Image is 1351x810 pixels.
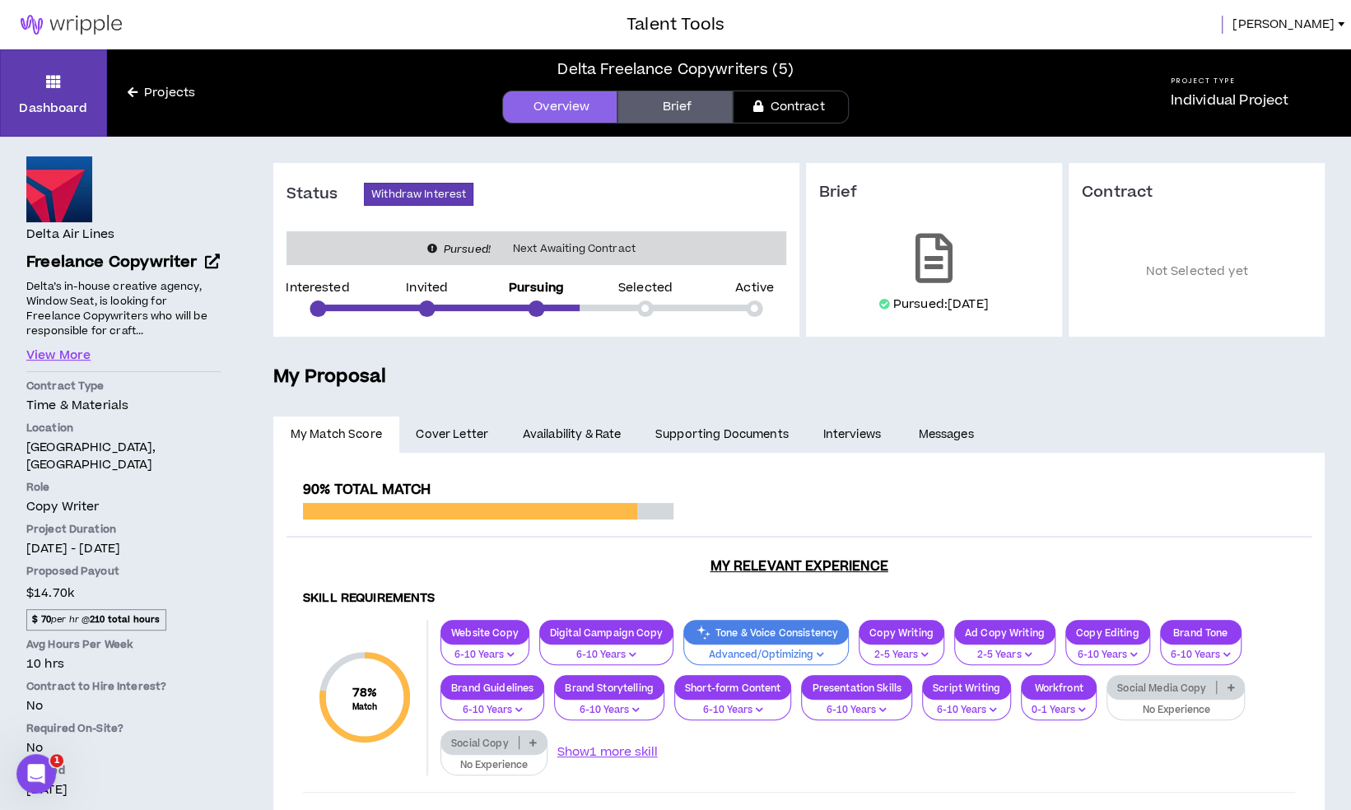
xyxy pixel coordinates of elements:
button: Withdraw Interest [364,183,473,206]
button: 6-10 Years [922,689,1011,720]
p: No Experience [1117,703,1235,718]
span: [PERSON_NAME] [1232,16,1335,34]
button: 2-5 Years [859,634,944,665]
p: Active [735,282,774,294]
h5: My Proposal [273,363,1325,391]
p: Selected [618,282,673,294]
p: 6-10 Years [565,703,654,718]
p: 6-10 Years [451,703,533,718]
p: [DATE] [26,781,221,798]
a: Messages [901,417,995,453]
p: Copy Editing [1066,626,1149,639]
p: Contract Type [26,379,221,393]
p: Avg Hours Per Week [26,637,221,652]
h3: Talent Tools [627,12,724,37]
button: View More [26,347,91,365]
p: Pursued: [DATE] [893,296,989,313]
p: Not Selected yet [1082,227,1311,317]
p: No Experience [451,758,537,773]
span: 90% Total Match [303,480,431,500]
span: Cover Letter [416,426,488,444]
button: 2-5 Years [954,634,1055,665]
p: Pursuing [509,282,564,294]
span: per hr @ [26,609,166,631]
p: Workfront [1022,682,1096,694]
p: Brand Storytelling [555,682,664,694]
h3: Status [287,184,364,204]
button: 6-10 Years [1065,634,1150,665]
button: 6-10 Years [801,689,912,720]
h3: Brief [819,183,1049,202]
a: Brief [617,91,733,123]
p: Invited [406,282,448,294]
button: 6-10 Years [539,634,673,665]
a: Supporting Documents [638,417,805,453]
span: Next Awaiting Contract [503,240,645,257]
p: [GEOGRAPHIC_DATA], [GEOGRAPHIC_DATA] [26,439,221,473]
p: Contract to Hire Interest? [26,679,221,694]
a: Freelance Copywriter [26,251,221,275]
span: $14.70k [26,582,74,604]
p: Proposed Payout [26,564,221,579]
a: My Match Score [273,417,399,453]
p: Advanced/Optimizing [694,648,838,663]
p: Short-form Content [675,682,791,694]
i: Pursued! [444,242,491,257]
p: Brand Tone [1161,626,1241,639]
button: Advanced/Optimizing [683,634,849,665]
p: 2-5 Years [869,648,934,663]
p: 6-10 Years [1076,648,1139,663]
a: Projects [107,84,216,102]
p: 10 hrs [26,655,221,673]
h4: Delta Air Lines [26,226,114,244]
p: 2-5 Years [965,648,1045,663]
p: Script Writing [923,682,1010,694]
p: Required On-Site? [26,721,221,736]
a: Overview [502,91,617,123]
p: [DATE] - [DATE] [26,540,221,557]
p: Delta’s in-house creative agency, Window Seat, is looking for Freelance Copywriters who will be r... [26,278,221,340]
h3: Contract [1082,183,1311,202]
button: No Experience [440,744,547,775]
p: Ad Copy Writing [955,626,1055,639]
p: 6-10 Years [550,648,663,663]
button: 6-10 Years [440,634,529,665]
p: Social Media Copy [1107,682,1216,694]
span: Copy Writer [26,498,100,515]
h5: Project Type [1170,76,1288,86]
p: Posted [26,763,221,778]
p: Project Duration [26,522,221,537]
p: 6-10 Years [451,648,519,663]
button: 6-10 Years [440,689,544,720]
strong: $ 70 [32,613,51,626]
p: Social Copy [441,737,519,749]
p: No [26,739,221,756]
button: 6-10 Years [1160,634,1242,665]
a: Contract [733,91,848,123]
p: 0-1 Years [1032,703,1086,718]
p: Individual Project [1170,91,1288,110]
span: Freelance Copywriter [26,251,198,273]
button: 0-1 Years [1021,689,1097,720]
p: No [26,697,221,715]
p: Website Copy [441,626,529,639]
a: Availability & Rate [505,417,638,453]
p: 6-10 Years [1171,648,1231,663]
small: Match [352,701,378,713]
p: Tone & Voice Consistency [684,626,848,639]
p: Brand Guidelines [441,682,543,694]
strong: 210 total hours [90,613,160,626]
p: Location [26,421,221,435]
p: Digital Campaign Copy [540,626,673,639]
span: 78 % [352,684,378,701]
p: Interested [286,282,349,294]
button: 6-10 Years [554,689,664,720]
p: 6-10 Years [933,703,1000,718]
p: Dashboard [19,100,87,117]
div: Delta Freelance Copywriters (5) [557,58,793,81]
p: Copy Writing [860,626,943,639]
p: 6-10 Years [685,703,781,718]
a: Interviews [806,417,901,453]
iframe: Intercom live chat [16,754,56,794]
p: Role [26,480,221,495]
